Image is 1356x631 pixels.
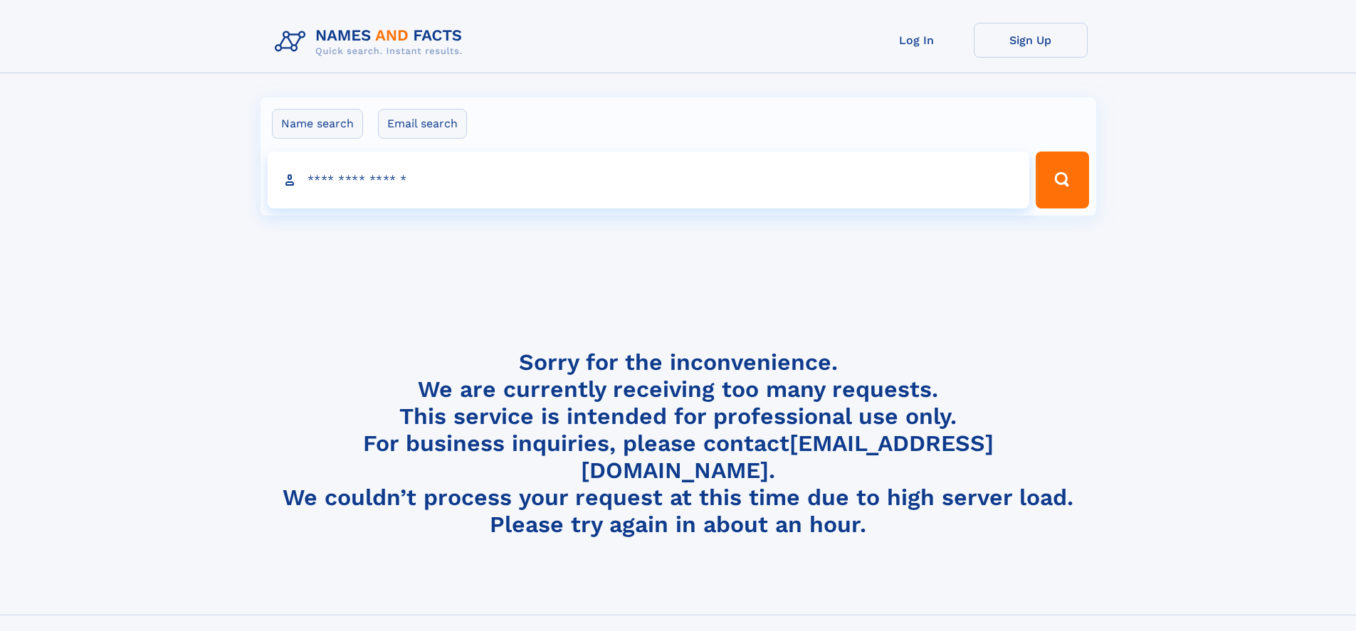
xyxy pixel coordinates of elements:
[378,109,467,139] label: Email search
[268,152,1030,208] input: search input
[269,349,1088,539] h4: Sorry for the inconvenience. We are currently receiving too many requests. This service is intend...
[860,23,974,58] a: Log In
[581,430,994,484] a: [EMAIL_ADDRESS][DOMAIN_NAME]
[272,109,363,139] label: Name search
[1036,152,1088,208] button: Search Button
[269,23,474,61] img: Logo Names and Facts
[974,23,1088,58] a: Sign Up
